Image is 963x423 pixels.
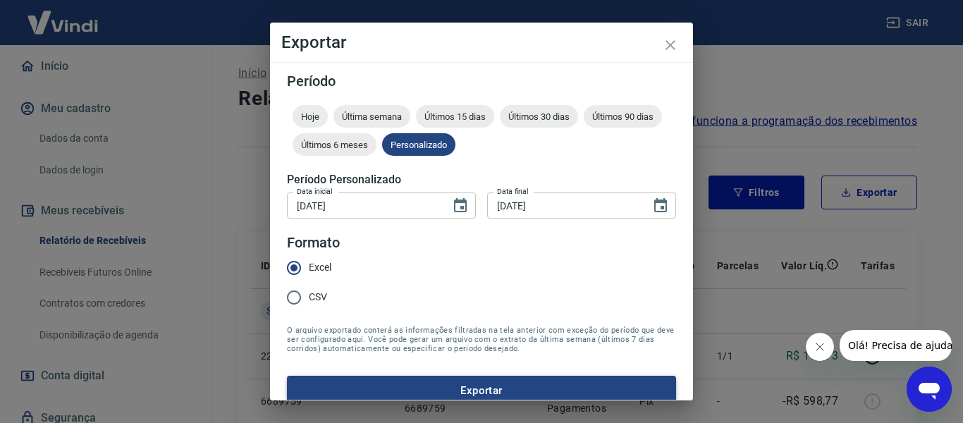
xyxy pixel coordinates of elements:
[281,34,682,51] h4: Exportar
[293,111,328,122] span: Hoje
[287,74,676,88] h5: Período
[382,140,455,150] span: Personalizado
[907,367,952,412] iframe: Botão para abrir a janela de mensagens
[8,10,118,21] span: Olá! Precisa de ajuda?
[416,105,494,128] div: Últimos 15 dias
[584,105,662,128] div: Últimos 90 dias
[287,192,441,219] input: DD/MM/YYYY
[293,105,328,128] div: Hoje
[382,133,455,156] div: Personalizado
[287,376,676,405] button: Exportar
[446,192,474,220] button: Choose date, selected date is 4 de ago de 2025
[309,260,331,275] span: Excel
[646,192,675,220] button: Choose date, selected date is 4 de ago de 2025
[287,173,676,187] h5: Período Personalizado
[333,105,410,128] div: Última semana
[487,192,641,219] input: DD/MM/YYYY
[416,111,494,122] span: Últimos 15 dias
[333,111,410,122] span: Última semana
[806,333,834,361] iframe: Fechar mensagem
[309,290,327,305] span: CSV
[293,140,376,150] span: Últimos 6 meses
[654,28,687,62] button: close
[497,186,529,197] label: Data final
[297,186,333,197] label: Data inicial
[293,133,376,156] div: Últimos 6 meses
[287,233,340,253] legend: Formato
[500,111,578,122] span: Últimos 30 dias
[500,105,578,128] div: Últimos 30 dias
[840,330,952,361] iframe: Mensagem da empresa
[287,326,676,353] span: O arquivo exportado conterá as informações filtradas na tela anterior com exceção do período que ...
[584,111,662,122] span: Últimos 90 dias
